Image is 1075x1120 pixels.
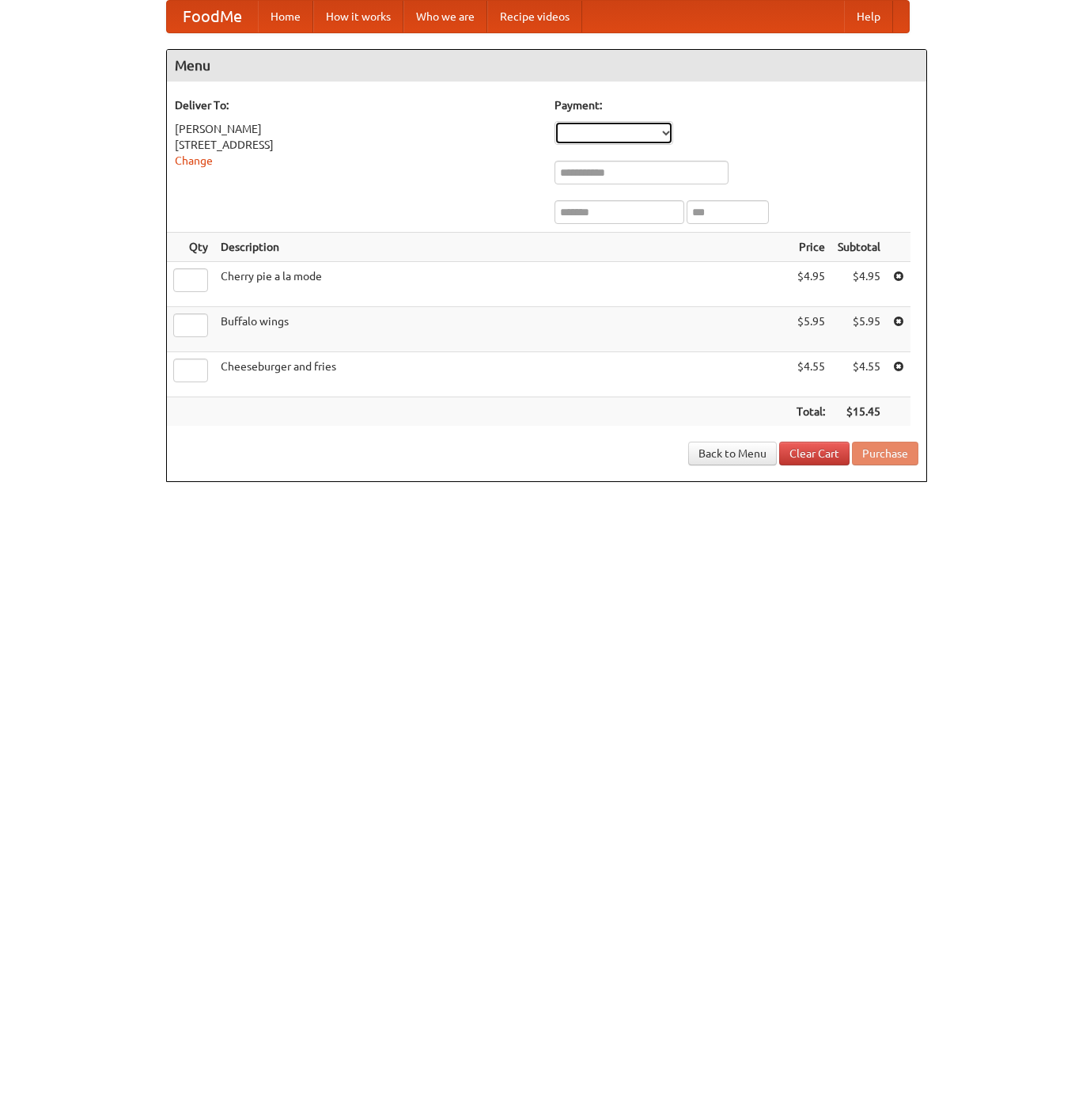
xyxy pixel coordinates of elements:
[844,1,893,32] a: Help
[313,1,403,32] a: How it works
[790,262,831,307] td: $4.95
[790,352,831,397] td: $4.55
[487,1,582,32] a: Recipe videos
[790,397,831,427] th: Total:
[258,1,313,32] a: Home
[831,262,887,307] td: $4.95
[214,352,790,397] td: Cheeseburger and fries
[688,442,777,465] a: Back to Menu
[852,442,918,465] button: Purchase
[175,121,539,137] div: [PERSON_NAME]
[831,352,887,397] td: $4.55
[779,442,850,465] a: Clear Cart
[175,137,539,153] div: [STREET_ADDRESS]
[214,307,790,352] td: Buffalo wings
[403,1,487,32] a: Who we are
[790,307,831,352] td: $5.95
[214,262,790,307] td: Cherry pie a la mode
[175,154,213,167] a: Change
[831,307,887,352] td: $5.95
[175,97,539,113] h5: Deliver To:
[167,233,214,262] th: Qty
[831,233,887,262] th: Subtotal
[790,233,831,262] th: Price
[831,397,887,427] th: $15.45
[167,1,258,32] a: FoodMe
[214,233,790,262] th: Description
[167,50,926,82] h4: Menu
[555,97,918,113] h5: Payment:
